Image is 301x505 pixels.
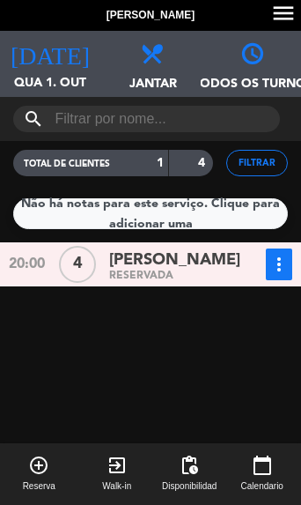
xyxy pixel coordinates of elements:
[106,7,195,25] span: [PERSON_NAME]
[241,479,283,494] span: Calendario
[157,157,164,169] strong: 1
[106,455,128,476] i: exit_to_app
[2,249,53,280] div: 20:00
[102,479,131,494] span: Walk-in
[78,443,157,505] button: exit_to_appWalk-in
[198,157,209,169] strong: 4
[59,246,96,283] div: 4
[109,272,249,280] div: RESERVADA
[53,106,239,132] input: Filtrar por nome...
[14,194,287,234] div: Não há notas para este serviço. Clique para adicionar uma
[266,249,292,280] button: more_vert
[109,248,240,273] span: [PERSON_NAME]
[23,108,44,130] i: search
[23,479,55,494] span: Reserva
[268,254,290,275] i: more_vert
[226,150,289,176] button: Filtrar
[252,455,273,476] i: calendar_today
[24,160,110,168] span: TOTAL DE CLIENTES
[28,455,49,476] i: add_circle_outline
[179,455,200,476] span: pending_actions
[11,40,90,64] i: [DATE]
